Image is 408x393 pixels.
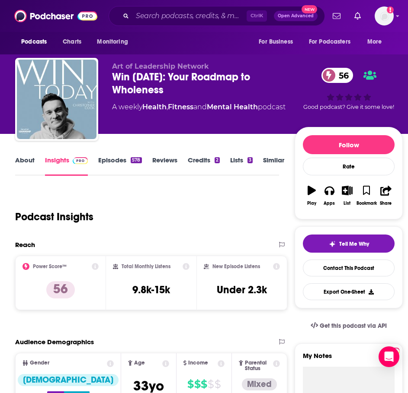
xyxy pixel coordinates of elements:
[303,158,395,175] div: Rate
[167,103,168,111] span: ,
[188,360,208,366] span: Income
[122,263,170,269] h2: Total Monthly Listens
[217,283,267,296] h3: Under 2.3k
[57,34,87,50] a: Charts
[112,62,209,70] span: Art of Leadership Network
[73,157,88,164] img: Podchaser Pro
[17,60,96,139] img: Win Today: Your Roadmap to Wholeness
[329,9,344,23] a: Show notifications dropdown
[247,157,253,163] div: 3
[212,263,260,269] h2: New Episode Listens
[230,156,253,176] a: Lists3
[375,6,394,25] button: Show profile menu
[303,283,395,300] button: Export One-Sheet
[259,36,293,48] span: For Business
[188,156,220,176] a: Credits2
[109,6,325,26] div: Search podcasts, credits, & more...
[303,180,321,211] button: Play
[15,241,35,249] h2: Reach
[30,360,49,366] span: Gender
[132,9,247,23] input: Search podcasts, credits, & more...
[329,241,336,247] img: tell me why sparkle
[302,5,317,13] span: New
[15,338,94,346] h2: Audience Demographics
[307,201,316,206] div: Play
[18,374,119,386] div: [DEMOGRAPHIC_DATA]
[187,377,193,391] span: $
[377,180,395,211] button: Share
[245,360,272,371] span: Parental Status
[303,352,395,367] label: My Notes
[303,135,395,154] button: Follow
[330,68,353,83] span: 56
[45,156,88,176] a: InsightsPodchaser Pro
[207,103,258,111] a: Mental Health
[375,6,394,25] span: Logged in as GregKubie
[321,68,353,83] a: 56
[15,156,35,176] a: About
[357,201,377,206] div: Bookmark
[304,315,394,336] a: Get this podcast via API
[387,6,394,13] svg: Add a profile image
[242,378,277,390] div: Mixed
[321,180,338,211] button: Apps
[215,157,220,163] div: 2
[132,283,170,296] h3: 9.8k-15k
[131,157,141,163] div: 578
[324,201,335,206] div: Apps
[379,346,399,367] div: Open Intercom Messenger
[380,201,392,206] div: Share
[303,260,395,276] a: Contact This Podcast
[97,36,128,48] span: Monitoring
[193,103,207,111] span: and
[142,103,167,111] a: Health
[46,281,75,298] p: 56
[201,377,207,391] span: $
[33,263,67,269] h2: Power Score™
[215,377,221,391] span: $
[253,34,304,50] button: open menu
[194,377,200,391] span: $
[303,235,395,253] button: tell me why sparkleTell Me Why
[338,180,356,211] button: List
[263,156,284,176] a: Similar
[361,34,393,50] button: open menu
[247,10,267,22] span: Ctrl K
[15,210,93,223] h1: Podcast Insights
[14,8,97,24] img: Podchaser - Follow, Share and Rate Podcasts
[295,62,403,116] div: 56Good podcast? Give it some love!
[168,103,193,111] a: Fitness
[351,9,364,23] a: Show notifications dropdown
[278,14,314,18] span: Open Advanced
[303,34,363,50] button: open menu
[344,201,350,206] div: List
[309,36,350,48] span: For Podcasters
[356,180,377,211] button: Bookmark
[15,34,58,50] button: open menu
[303,104,394,110] span: Good podcast? Give it some love!
[208,377,214,391] span: $
[320,322,387,330] span: Get this podcast via API
[367,36,382,48] span: More
[274,11,318,21] button: Open AdvancedNew
[98,156,141,176] a: Episodes578
[21,36,47,48] span: Podcasts
[152,156,177,176] a: Reviews
[63,36,81,48] span: Charts
[112,102,286,112] div: A weekly podcast
[375,6,394,25] img: User Profile
[134,360,145,366] span: Age
[339,241,369,247] span: Tell Me Why
[91,34,139,50] button: open menu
